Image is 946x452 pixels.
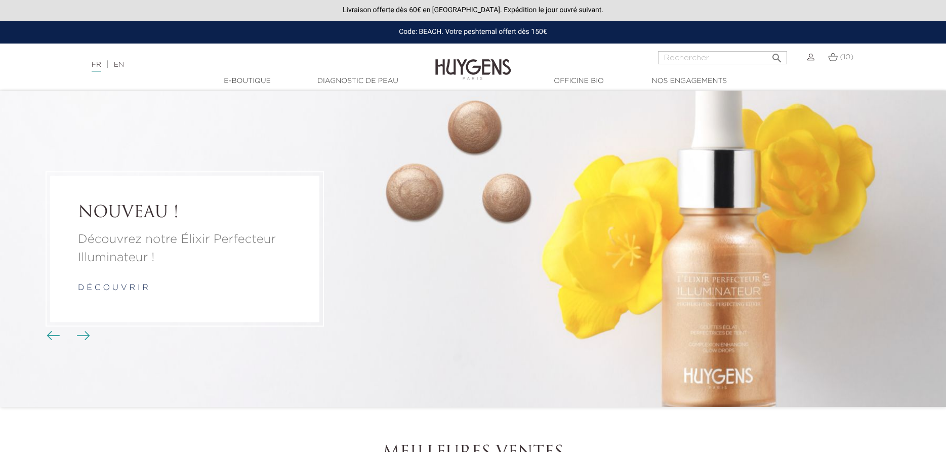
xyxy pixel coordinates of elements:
[658,51,787,64] input: Rechercher
[828,53,853,61] a: (10)
[87,59,387,71] div: |
[435,43,511,81] img: Huygens
[197,76,298,87] a: E-Boutique
[92,61,101,72] a: FR
[78,203,292,223] a: NOUVEAU !
[771,49,783,61] i: 
[528,76,630,87] a: Officine Bio
[51,328,84,344] div: Boutons du carrousel
[840,54,854,61] span: (10)
[639,76,740,87] a: Nos engagements
[78,230,292,267] a: Découvrez notre Élixir Perfecteur Illuminateur !
[768,48,786,62] button: 
[114,61,124,68] a: EN
[78,284,148,292] a: d é c o u v r i r
[307,76,408,87] a: Diagnostic de peau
